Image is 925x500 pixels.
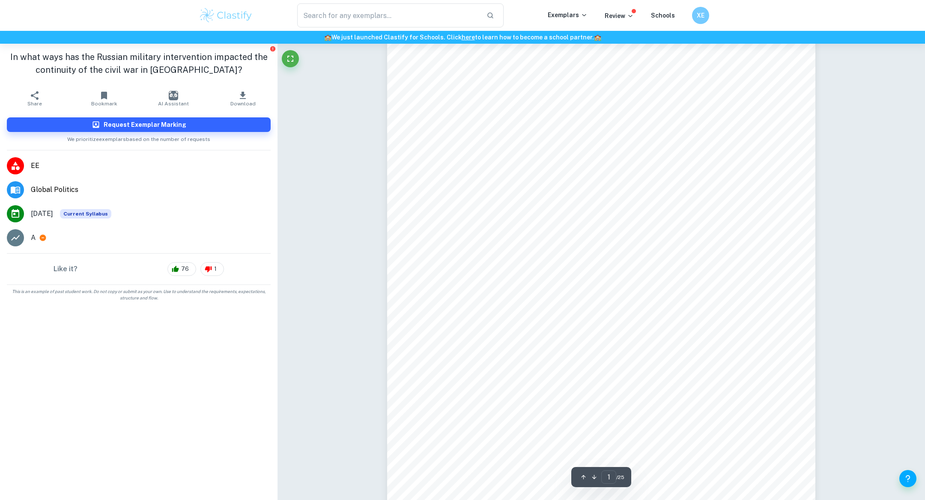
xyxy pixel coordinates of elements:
input: Search for any exemplars... [297,3,480,27]
span: This is an example of past student work. Do not copy or submit as your own. Use to understand the... [3,288,274,301]
h1: In what ways has the Russian military intervention impacted the continuity of the civil war in [G... [7,51,271,76]
span: AI Assistant [158,101,189,107]
img: Clastify logo [199,7,253,24]
h6: Like it? [54,264,78,274]
span: In what ways has the Russian military intervention impacted the continuity [444,168,758,179]
button: Help and Feedback [899,470,916,487]
span: 🏫 [324,34,331,41]
a: Schools [651,12,675,19]
div: 76 [167,262,196,276]
span: [DATE] [31,209,53,219]
button: Report issue [269,45,276,52]
button: Request Exemplar Marking [7,117,271,132]
button: Fullscreen [282,50,299,67]
div: 1 [200,262,224,276]
span: Share [27,101,42,107]
h6: Request Exemplar Marking [104,120,186,129]
button: Bookmark [69,87,139,111]
span: Download [230,101,256,107]
span: Current Syllabus [60,209,111,219]
span: Global Politics [31,185,271,195]
p: A [31,233,36,243]
span: / 25 [616,473,624,481]
span: We prioritize exemplars based on the number of requests [67,132,210,143]
button: XE [692,7,709,24]
p: Exemplars [548,10,588,20]
span: Bookmark [91,101,117,107]
a: here [462,34,475,41]
span: Impact of the Russian military involvement in the Syrian war [445,119,757,131]
h6: XE [696,11,706,20]
span: Global Politics [572,280,630,290]
span: Extended Essay [570,259,632,269]
span: 76 [176,265,194,273]
span: EE [31,161,271,171]
span: Word count: 3938 [566,344,636,354]
div: This exemplar is based on the current syllabus. Feel free to refer to it for inspiration/ideas wh... [60,209,111,219]
button: AI Assistant [139,87,208,111]
span: 1 [209,265,221,273]
span: 🏫 [594,34,601,41]
span: of the civil war in [GEOGRAPHIC_DATA]? [549,180,734,191]
h6: We just launched Clastify for Schools. Click to learn how to become a school partner. [2,33,923,42]
img: AI Assistant [169,91,178,100]
p: Review [605,11,634,21]
button: Download [208,87,277,111]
